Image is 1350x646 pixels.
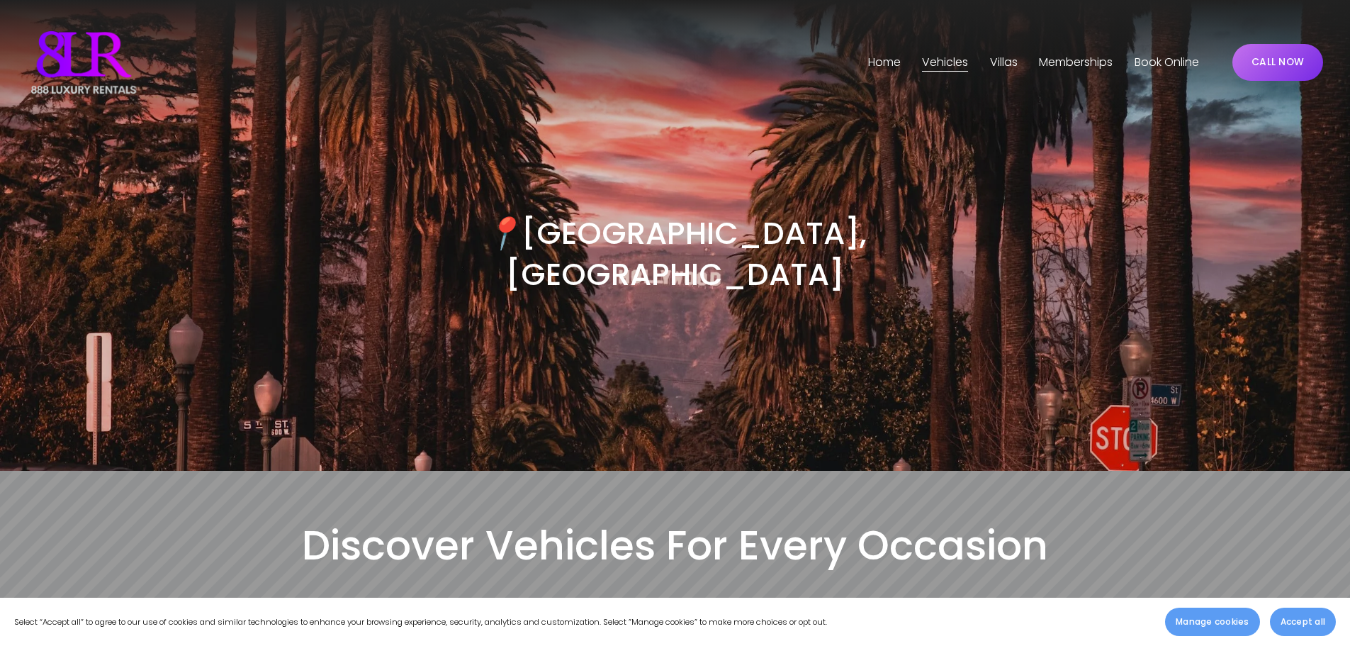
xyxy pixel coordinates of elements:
[1135,51,1199,74] a: Book Online
[1176,616,1249,628] span: Manage cookies
[1165,608,1259,636] button: Manage cookies
[14,615,827,630] p: Select “Accept all” to agree to our use of cookies and similar technologies to enhance your brows...
[27,27,140,98] img: Luxury Car &amp; Home Rentals For Every Occasion
[990,52,1018,73] span: Villas
[868,51,901,74] a: Home
[27,519,1323,572] h2: Discover Vehicles For Every Occasion
[351,213,999,295] h3: [GEOGRAPHIC_DATA], [GEOGRAPHIC_DATA]
[990,51,1018,74] a: folder dropdown
[1270,608,1336,636] button: Accept all
[1281,616,1325,628] span: Accept all
[1232,44,1323,81] a: CALL NOW
[1039,51,1113,74] a: Memberships
[483,211,522,255] em: 📍
[922,51,968,74] a: folder dropdown
[922,52,968,73] span: Vehicles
